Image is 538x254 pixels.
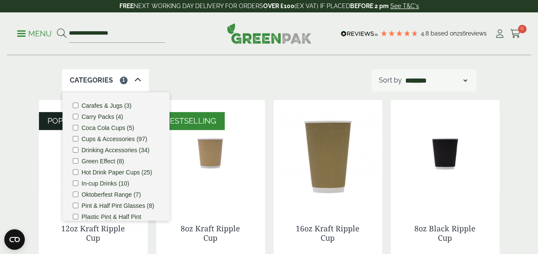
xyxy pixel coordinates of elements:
[350,3,389,9] strong: BEFORE 2 pm
[82,169,152,175] label: Hot Drink Paper Cups (25)
[181,223,240,243] a: 8oz Kraft Ripple Cup
[421,30,431,37] span: 4.8
[82,158,124,164] label: Green Effect (8)
[39,100,148,207] img: 12oz Kraft Ripple Cup-0
[341,31,378,37] img: REVIEWS.io
[380,30,419,37] div: 4.79 Stars
[82,114,123,120] label: Carry Packs (4)
[82,103,132,109] label: Carafes & Jugs (3)
[82,125,134,131] label: Coca Cola Cups (5)
[120,77,128,84] span: 1
[457,30,466,37] span: 216
[4,229,25,250] button: Open CMP widget
[466,30,487,37] span: reviews
[510,27,521,40] a: 0
[273,100,382,207] img: 16oz Kraft c
[82,136,147,142] label: Cups & Accessories (97)
[82,147,150,153] label: Drinking Accessories (34)
[156,100,265,207] img: 8oz Kraft Ripple Cup-0
[227,23,312,44] img: GreenPak Supplies
[404,75,469,86] select: Shop order
[82,214,159,226] label: Plastic Pint & Half Pint Glasses (1)
[431,30,457,37] span: Based on
[391,100,499,207] img: 8oz Black Ripple Cup -0
[82,180,129,186] label: In-cup Drinks (10)
[82,192,141,198] label: Oktoberfest Range (7)
[17,29,52,39] p: Menu
[61,223,125,243] a: 12oz Kraft Ripple Cup
[82,203,155,209] label: Pint & Half Pint Glasses (8)
[518,25,526,33] span: 0
[379,75,402,86] p: Sort by
[263,3,294,9] strong: OVER £100
[119,3,134,9] strong: FREE
[390,3,419,9] a: See T&C's
[510,30,521,38] i: Cart
[494,30,505,38] i: My Account
[165,116,216,125] span: BESTSELLING
[296,223,360,243] a: 16oz Kraft Ripple Cup
[17,29,52,37] a: Menu
[70,75,113,86] p: Categories
[414,223,476,243] a: 8oz Black Ripple Cup
[48,116,84,125] span: POPULAR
